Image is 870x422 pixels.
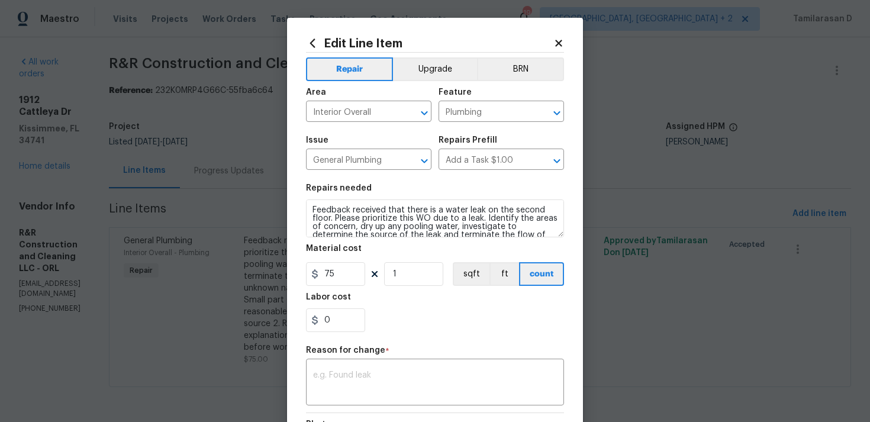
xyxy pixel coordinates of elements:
[416,105,433,121] button: Open
[549,153,565,169] button: Open
[306,293,351,301] h5: Labor cost
[393,57,478,81] button: Upgrade
[439,88,472,96] h5: Feature
[549,105,565,121] button: Open
[306,37,553,50] h2: Edit Line Item
[477,57,564,81] button: BRN
[306,184,372,192] h5: Repairs needed
[439,136,497,144] h5: Repairs Prefill
[306,136,328,144] h5: Issue
[453,262,489,286] button: sqft
[416,153,433,169] button: Open
[489,262,519,286] button: ft
[306,199,564,237] textarea: Feedback received that there is a water leak on the second floor. Please prioritize this WO due t...
[306,244,362,253] h5: Material cost
[519,262,564,286] button: count
[306,88,326,96] h5: Area
[306,57,393,81] button: Repair
[306,346,385,355] h5: Reason for change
